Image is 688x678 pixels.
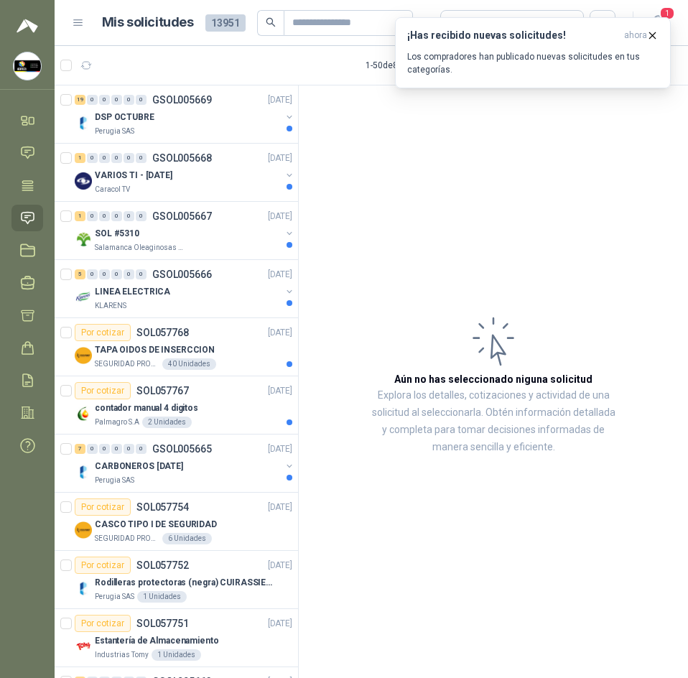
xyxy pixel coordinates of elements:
[152,95,212,105] p: GSOL005669
[152,649,201,661] div: 1 Unidades
[95,169,172,182] p: VARIOS TI - [DATE]
[95,417,139,428] p: Palmagro S.A
[75,347,92,364] img: Company Logo
[75,114,92,131] img: Company Logo
[75,172,92,190] img: Company Logo
[136,386,189,396] p: SOL057767
[268,501,292,514] p: [DATE]
[55,376,298,435] a: Por cotizarSOL057767[DATE] Company Logocontador manual 4 digitosPalmagro S.A2 Unidades
[407,29,618,42] h3: ¡Has recibido nuevas solicitudes!
[95,184,130,195] p: Caracol TV
[136,153,147,163] div: 0
[55,609,298,667] a: Por cotizarSOL057751[DATE] Company LogoEstantería de AlmacenamientoIndustrias Tomy1 Unidades
[152,269,212,279] p: GSOL005666
[95,460,183,473] p: CARBONEROS [DATE]
[75,153,85,163] div: 1
[95,285,170,299] p: LINEA ELECTRICA
[268,326,292,340] p: [DATE]
[102,12,194,33] h1: Mis solicitudes
[55,318,298,376] a: Por cotizarSOL057768[DATE] Company LogoTAPA OIDOS DE INSERCCIONSEGURIDAD PROVISER LTDA40 Unidades
[124,95,134,105] div: 0
[95,242,185,254] p: Salamanca Oleaginosas SAS
[137,591,187,603] div: 1 Unidades
[95,401,198,415] p: contador manual 4 digitos
[75,211,85,221] div: 1
[111,444,122,454] div: 0
[87,95,98,105] div: 0
[55,551,298,609] a: Por cotizarSOL057752[DATE] Company LogoRodilleras protectoras (negra) CUIRASSIER para motocicleta...
[55,493,298,551] a: Por cotizarSOL057754[DATE] Company LogoCASCO TIPO I DE SEGURIDADSEGURIDAD PROVISER LTDA6 Unidades
[95,475,134,486] p: Perugia SAS
[17,17,38,34] img: Logo peakr
[142,417,192,428] div: 2 Unidades
[395,17,671,88] button: ¡Has recibido nuevas solicitudes!ahora Los compradores han publicado nuevas solicitudes en tus ca...
[152,153,212,163] p: GSOL005668
[136,618,189,628] p: SOL057751
[95,649,149,661] p: Industrias Tomy
[14,52,41,80] img: Company Logo
[75,521,92,539] img: Company Logo
[95,111,154,124] p: DSP OCTUBRE
[111,211,122,221] div: 0
[75,444,85,454] div: 7
[394,371,592,387] h3: Aún no has seleccionado niguna solicitud
[75,638,92,655] img: Company Logo
[75,498,131,516] div: Por cotizar
[75,463,92,480] img: Company Logo
[659,6,675,20] span: 1
[95,126,134,137] p: Perugia SAS
[268,210,292,223] p: [DATE]
[645,10,671,36] button: 1
[407,50,659,76] p: Los compradores han publicado nuevas solicitudes en tus categorías.
[87,269,98,279] div: 0
[75,557,131,574] div: Por cotizar
[95,533,159,544] p: SEGURIDAD PROVISER LTDA
[268,152,292,165] p: [DATE]
[75,208,295,254] a: 1 0 0 0 0 0 GSOL005667[DATE] Company LogoSOL #5310Salamanca Oleaginosas SAS
[268,442,292,456] p: [DATE]
[75,324,131,341] div: Por cotizar
[136,95,147,105] div: 0
[136,269,147,279] div: 0
[111,153,122,163] div: 0
[75,269,85,279] div: 5
[136,502,189,512] p: SOL057754
[124,153,134,163] div: 0
[75,266,295,312] a: 5 0 0 0 0 0 GSOL005666[DATE] Company LogoLINEA ELECTRICAKLARENS
[111,269,122,279] div: 0
[162,358,216,370] div: 40 Unidades
[162,533,212,544] div: 6 Unidades
[95,518,217,531] p: CASCO TIPO I DE SEGURIDAD
[75,95,85,105] div: 19
[136,444,147,454] div: 0
[268,617,292,631] p: [DATE]
[99,269,110,279] div: 0
[75,615,131,632] div: Por cotizar
[152,444,212,454] p: GSOL005665
[75,405,92,422] img: Company Logo
[75,149,295,195] a: 1 0 0 0 0 0 GSOL005668[DATE] Company LogoVARIOS TI - [DATE]Caracol TV
[87,153,98,163] div: 0
[266,17,276,27] span: search
[624,29,647,42] span: ahora
[75,289,92,306] img: Company Logo
[124,269,134,279] div: 0
[99,211,110,221] div: 0
[95,300,126,312] p: KLARENS
[75,91,295,137] a: 19 0 0 0 0 0 GSOL005669[DATE] Company LogoDSP OCTUBREPerugia SAS
[111,95,122,105] div: 0
[136,560,189,570] p: SOL057752
[136,211,147,221] div: 0
[124,444,134,454] div: 0
[95,634,219,648] p: Estantería de Almacenamiento
[152,211,212,221] p: GSOL005667
[95,343,215,357] p: TAPA OIDOS DE INSERCCION
[75,231,92,248] img: Company Logo
[136,328,189,338] p: SOL057768
[75,382,131,399] div: Por cotizar
[95,576,274,590] p: Rodilleras protectoras (negra) CUIRASSIER para motocicleta, rodilleras para motocicleta,
[268,559,292,572] p: [DATE]
[75,440,295,486] a: 7 0 0 0 0 0 GSOL005665[DATE] Company LogoCARBONEROS [DATE]Perugia SAS
[268,384,292,398] p: [DATE]
[87,211,98,221] div: 0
